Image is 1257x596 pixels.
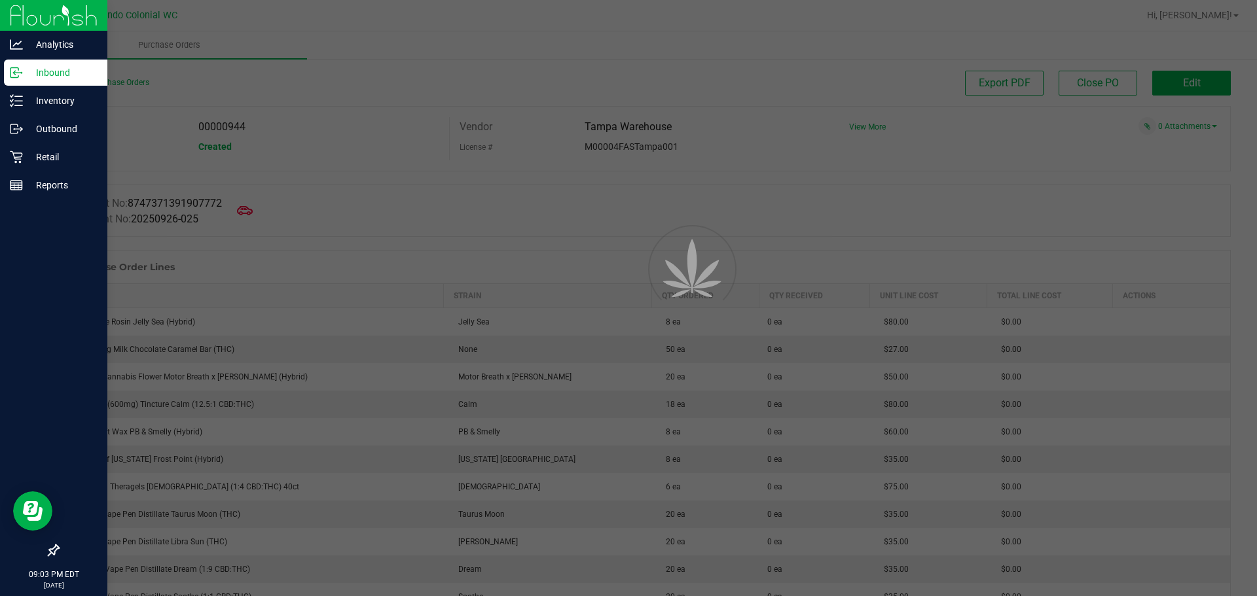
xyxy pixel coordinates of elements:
p: Outbound [23,121,101,137]
inline-svg: Retail [10,150,23,164]
p: Retail [23,149,101,165]
iframe: Resource center [13,491,52,531]
inline-svg: Reports [10,179,23,192]
p: Inbound [23,65,101,80]
inline-svg: Outbound [10,122,23,135]
inline-svg: Inbound [10,66,23,79]
p: Analytics [23,37,101,52]
p: Inventory [23,93,101,109]
inline-svg: Inventory [10,94,23,107]
p: Reports [23,177,101,193]
p: [DATE] [6,580,101,590]
p: 09:03 PM EDT [6,569,101,580]
inline-svg: Analytics [10,38,23,51]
